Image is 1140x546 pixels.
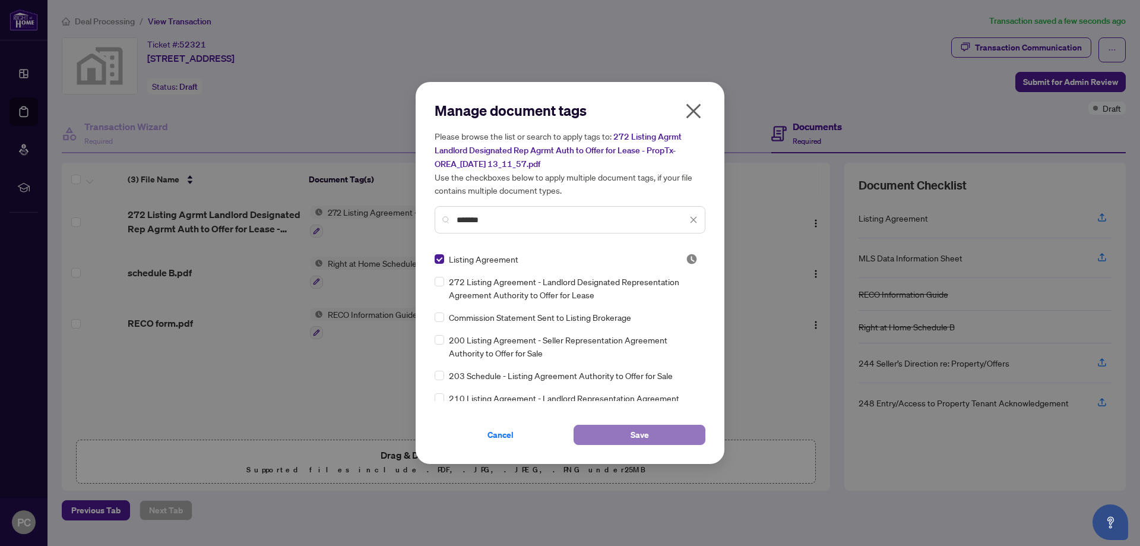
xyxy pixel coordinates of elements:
[1092,504,1128,540] button: Open asap
[684,102,703,121] span: close
[689,216,698,224] span: close
[435,101,705,120] h2: Manage document tags
[449,275,698,301] span: 272 Listing Agreement - Landlord Designated Representation Agreement Authority to Offer for Lease
[631,425,649,444] span: Save
[449,369,673,382] span: 203 Schedule - Listing Agreement Authority to Offer for Sale
[435,130,705,197] h5: Please browse the list or search to apply tags to: Use the checkboxes below to apply multiple doc...
[686,253,698,265] span: Pending Review
[449,311,631,324] span: Commission Statement Sent to Listing Brokerage
[686,253,698,265] img: status
[435,425,566,445] button: Cancel
[449,333,698,359] span: 200 Listing Agreement - Seller Representation Agreement Authority to Offer for Sale
[487,425,514,444] span: Cancel
[449,392,698,418] span: 210 Listing Agreement - Landlord Representation Agreement Authority to Offer forLease
[435,131,682,169] span: 272 Listing Agrmt Landlord Designated Rep Agrmt Auth to Offer for Lease - PropTx-OREA_[DATE] 13_1...
[449,253,518,266] span: Listing Agreement
[574,425,705,445] button: Save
